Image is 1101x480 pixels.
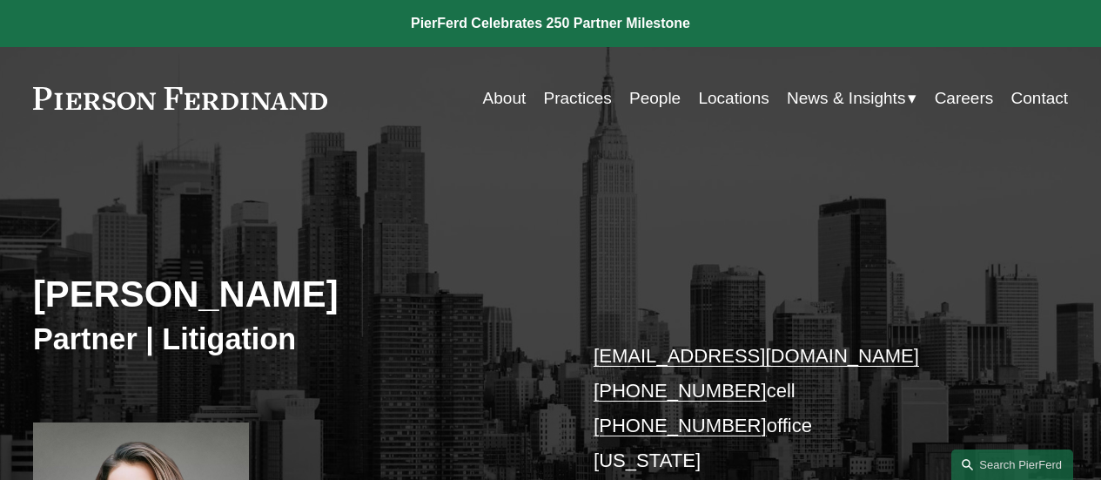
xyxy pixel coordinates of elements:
[935,82,994,115] a: Careers
[951,450,1073,480] a: Search this site
[33,273,551,317] h2: [PERSON_NAME]
[787,82,916,115] a: folder dropdown
[698,82,769,115] a: Locations
[594,415,767,436] a: [PHONE_NUMBER]
[594,345,919,367] a: [EMAIL_ADDRESS][DOMAIN_NAME]
[33,321,551,357] h3: Partner | Litigation
[544,82,612,115] a: Practices
[629,82,681,115] a: People
[594,380,767,402] a: [PHONE_NUMBER]
[483,82,527,115] a: About
[787,84,905,113] span: News & Insights
[1011,82,1069,115] a: Contact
